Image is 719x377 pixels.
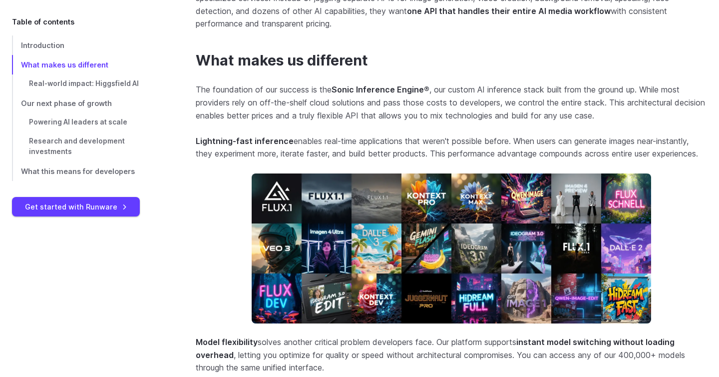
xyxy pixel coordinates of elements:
[29,118,127,126] span: Powering AI leaders at scale
[196,136,294,146] strong: Lightning-fast inference
[196,336,707,374] p: solves another critical problem developers face. Our platform supports , letting you optimize for...
[12,16,74,27] span: Table of contents
[12,55,164,74] a: What makes us different
[29,137,125,156] span: Research and development investments
[21,99,112,107] span: Our next phase of growth
[196,337,258,347] strong: Model flexibility
[12,74,164,93] a: Real-world impact: Higgsfield AI
[29,79,139,87] span: Real-world impact: Higgsfield AI
[196,52,368,69] a: What makes us different
[12,197,140,216] a: Get started with Runware
[21,167,135,175] span: What this means for developers
[12,93,164,113] a: Our next phase of growth
[21,60,108,69] span: What makes us different
[12,113,164,132] a: Powering AI leaders at scale
[332,84,429,94] strong: Sonic Inference Engine
[252,173,651,323] img: Collage of AI model cards including FLUX, Kontext, Qwen-Image, Imagen, DALL·E, Gemini Flash, Ideo...
[12,132,164,162] a: Research and development investments
[424,84,429,94] span: registered
[12,35,164,55] a: Introduction
[12,161,164,181] a: What this means for developers
[196,337,675,360] strong: instant model switching without loading overhead
[196,83,707,122] p: The foundation of our success is the , our custom AI inference stack built from the ground up. Wh...
[196,135,707,160] p: enables real-time applications that weren't possible before. When users can generate images near-...
[407,6,611,16] strong: one API that handles their entire AI media workflow
[21,41,64,49] span: Introduction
